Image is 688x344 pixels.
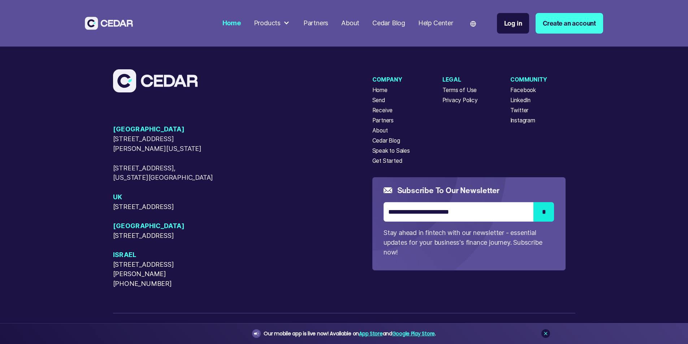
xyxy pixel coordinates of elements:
[418,18,453,28] div: Help Center
[372,75,410,84] div: Company
[442,75,478,84] div: Legal
[113,260,214,289] span: [STREET_ADDRESS][PERSON_NAME][PHONE_NUMBER]
[384,228,554,257] p: Stay ahead in fintech with our newsletter - essential updates for your business's finance journey...
[113,192,214,202] span: UK
[341,18,359,28] div: About
[442,86,477,95] a: Terms of Use
[510,75,548,84] div: Community
[113,202,214,212] span: [STREET_ADDRESS]
[219,15,244,32] a: Home
[442,96,478,105] a: Privacy Policy
[397,185,500,196] h5: Subscribe to our newsletter
[113,134,214,154] span: [STREET_ADDRESS][PERSON_NAME][US_STATE]
[372,136,400,145] a: Cedar Blog
[372,96,385,105] a: Send
[497,13,529,34] a: Log in
[113,125,214,134] span: [GEOGRAPHIC_DATA]
[300,15,332,32] a: Partners
[372,106,393,115] a: Receive
[254,331,259,336] img: announcement
[504,18,522,28] div: Log in
[113,221,214,231] span: [GEOGRAPHIC_DATA]
[392,330,435,337] a: Google Play Store
[264,329,436,338] div: Our mobile app is live now! Available on and .
[384,185,554,257] form: Email Form
[510,86,536,95] a: Facebook
[372,18,405,28] div: Cedar Blog
[222,18,241,28] div: Home
[113,231,214,241] span: [STREET_ADDRESS]
[303,18,328,28] div: Partners
[372,86,388,95] a: Home
[369,15,408,32] a: Cedar Blog
[510,116,535,125] a: Instagram
[113,164,214,183] span: [STREET_ADDRESS], [US_STATE][GEOGRAPHIC_DATA]
[113,250,214,260] span: Israel
[372,157,402,165] a: Get Started
[254,18,281,28] div: Products
[470,21,476,27] img: world icon
[415,15,456,32] a: Help Center
[372,147,410,155] a: Speak to Sales
[510,106,529,115] a: Twitter
[510,96,531,105] a: LinkedIn
[251,15,294,31] div: Products
[372,116,394,125] a: Partners
[372,126,388,135] a: About
[338,15,363,32] a: About
[536,13,603,34] a: Create an account
[359,330,382,337] a: App Store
